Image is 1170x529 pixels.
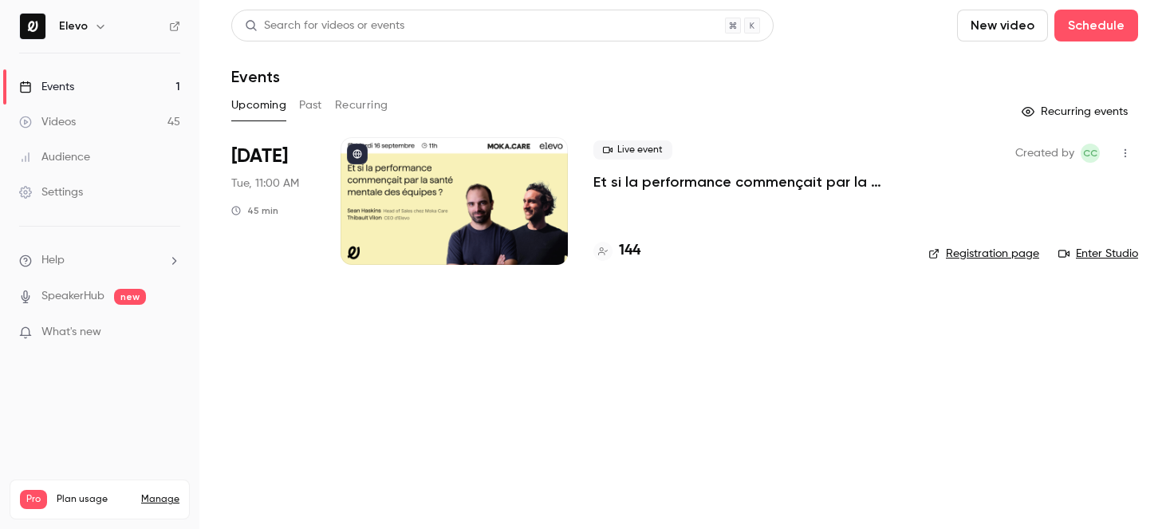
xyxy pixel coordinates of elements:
[299,93,322,118] button: Past
[1083,144,1097,163] span: CC
[593,240,640,262] a: 144
[41,324,101,341] span: What's new
[20,14,45,39] img: Elevo
[231,93,286,118] button: Upcoming
[1081,144,1100,163] span: Clara Courtillier
[928,246,1039,262] a: Registration page
[19,79,74,95] div: Events
[19,184,83,200] div: Settings
[20,490,47,509] span: Pro
[231,176,299,191] span: Tue, 11:00 AM
[1058,246,1138,262] a: Enter Studio
[335,93,388,118] button: Recurring
[245,18,404,34] div: Search for videos or events
[141,493,179,506] a: Manage
[41,252,65,269] span: Help
[19,149,90,165] div: Audience
[231,144,288,169] span: [DATE]
[59,18,88,34] h6: Elevo
[19,114,76,130] div: Videos
[957,10,1048,41] button: New video
[114,289,146,305] span: new
[593,172,903,191] a: Et si la performance commençait par la santé mentale des équipes ?
[19,252,180,269] li: help-dropdown-opener
[593,140,672,160] span: Live event
[231,204,278,217] div: 45 min
[1015,144,1074,163] span: Created by
[41,288,104,305] a: SpeakerHub
[161,326,180,340] iframe: Noticeable Trigger
[1054,10,1138,41] button: Schedule
[231,67,280,86] h1: Events
[231,137,315,265] div: Sep 16 Tue, 11:00 AM (Europe/Paris)
[1014,99,1138,124] button: Recurring events
[619,240,640,262] h4: 144
[57,493,132,506] span: Plan usage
